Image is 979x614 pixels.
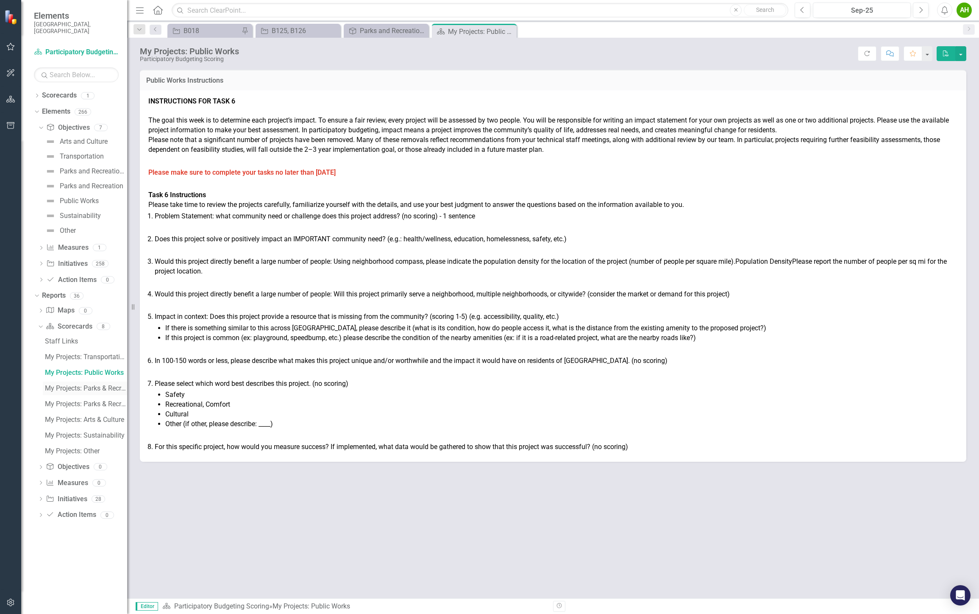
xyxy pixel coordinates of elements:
div: My Projects: Transportation [45,353,127,361]
img: Not Defined [45,211,56,221]
a: Participatory Budgeting Scoring [174,602,269,610]
div: 0 [94,463,107,471]
span: If there is something similar to this across [GEOGRAPHIC_DATA], please describe it (what is its c... [165,324,766,332]
div: 0 [100,511,114,519]
div: Parks and Recreation (Spanish) [60,167,127,175]
div: B018 [184,25,239,36]
span: Please note that a significant number of projects have been removed. Many of these removals refle... [148,136,940,153]
input: Search ClearPoint... [172,3,788,18]
a: B125, B126 [258,25,338,36]
span: Elements [34,11,119,21]
a: My Projects: Parks & Recreation [43,382,127,395]
div: My Projects: Arts & Culture [45,416,127,424]
img: Not Defined [45,137,56,147]
div: Staff Links [45,338,127,345]
span: If this project is common (ex: playground, speedbump, etc.) please describe the condition of the ... [165,334,696,342]
div: My Projects: Public Works [140,47,239,56]
a: Action Items [46,510,96,520]
div: Other [60,227,76,234]
a: Other [43,224,76,237]
a: Participatory Budgeting Scoring [34,47,119,57]
span: Recreational, Comfort [165,400,230,408]
div: My Projects: Public Works [273,602,350,610]
a: Parks and Recreation (Spanish) [43,165,127,178]
span: Search [756,6,774,13]
span: Please select which word best describes this project. (no scoring) [155,380,348,388]
strong: Task 6 Instructions [148,191,206,199]
div: 36 [70,292,83,299]
div: 28 [92,495,105,502]
div: B125, B126 [272,25,338,36]
a: Measures [46,243,88,253]
a: Objectives [46,462,89,472]
a: Scorecards [42,91,77,100]
div: 258 [92,260,108,267]
strong: Please make sure to complete your tasks no later than [DATE] [148,168,336,176]
a: Population Density [735,257,792,265]
div: Sustainability [60,212,101,220]
img: Not Defined [45,181,56,191]
small: [GEOGRAPHIC_DATA], [GEOGRAPHIC_DATA] [34,21,119,35]
div: 1 [81,92,95,99]
h3: Public Works Instructions [146,77,960,84]
a: Initiatives [46,259,87,269]
img: ClearPoint Strategy [4,10,19,25]
a: Staff Links [43,335,127,348]
span: Editor [136,602,158,611]
a: Transportation [43,150,104,163]
div: Participatory Budgeting Scoring [140,56,239,62]
img: Not Defined [45,151,56,162]
button: Sep-25 [813,3,911,18]
span: Problem Statement: what community need or challenge does this project address? (no scoring) - 1 s... [155,212,475,220]
div: My Projects: Other [45,447,127,455]
div: My Projects: Public Works [45,369,127,377]
a: Reports [42,291,66,301]
span: Safety [165,391,185,399]
div: My Projects: Parks & Recreation [45,385,127,392]
a: B018 [170,25,239,36]
div: 0 [92,479,106,486]
a: Measures [46,478,88,488]
a: My Projects: Transportation [43,350,127,364]
a: Arts and Culture [43,135,108,148]
img: Not Defined [45,226,56,236]
div: Arts and Culture [60,138,108,145]
a: Parks and Recreation (Spanish) [346,25,426,36]
div: 0 [101,276,114,283]
a: My Projects: Parks & Recreation Spanish [43,397,127,411]
div: My Projects: Parks & Recreation Spanish [45,400,127,408]
div: 0 [79,307,92,314]
a: My Projects: Sustainability [43,429,127,442]
span: For this specific project, how would you measure success? If implemented, what data would be gath... [155,443,628,451]
div: 1 [93,244,106,251]
span: Would this project directly benefit a large number of people: Will this project primarily serve a... [155,290,730,298]
input: Search Below... [34,67,119,82]
div: Public Works [60,197,99,205]
span: In 100-150 words or less, please describe what makes this project unique and/or worthwhile and th... [155,357,667,365]
a: Parks and Recreation [43,179,123,193]
strong: INSTRUCTIONS FOR TASK 6 [148,97,235,105]
a: Sustainability [43,209,101,223]
div: 266 [75,108,91,115]
a: Public Works [43,194,99,208]
div: » [162,602,547,611]
div: 7 [94,124,108,131]
div: Transportation [60,153,104,160]
span: Other (if other, please describe: ____) [165,420,273,428]
button: Search [744,4,786,16]
span: Does this project solve or positively impact an IMPORTANT community need? (e.g.: health/wellness,... [155,235,567,243]
span: Please take time to review the projects carefully, familiarize yourself with the details, and use... [148,201,684,209]
div: My Projects: Public Works [448,26,515,37]
a: My Projects: Arts & Culture [43,413,127,427]
a: Scorecards [46,322,92,332]
div: My Projects: Sustainability [45,432,127,439]
div: Sep-25 [816,6,908,16]
div: 8 [97,323,110,330]
div: Open Intercom Messenger [950,585,971,606]
span: The goal this week is to determine each project’s impact. To ensure a fair review, every project ... [148,116,949,134]
button: AH [957,3,972,18]
div: Parks and Recreation [60,182,123,190]
a: Objectives [46,123,89,133]
a: Elements [42,107,70,117]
